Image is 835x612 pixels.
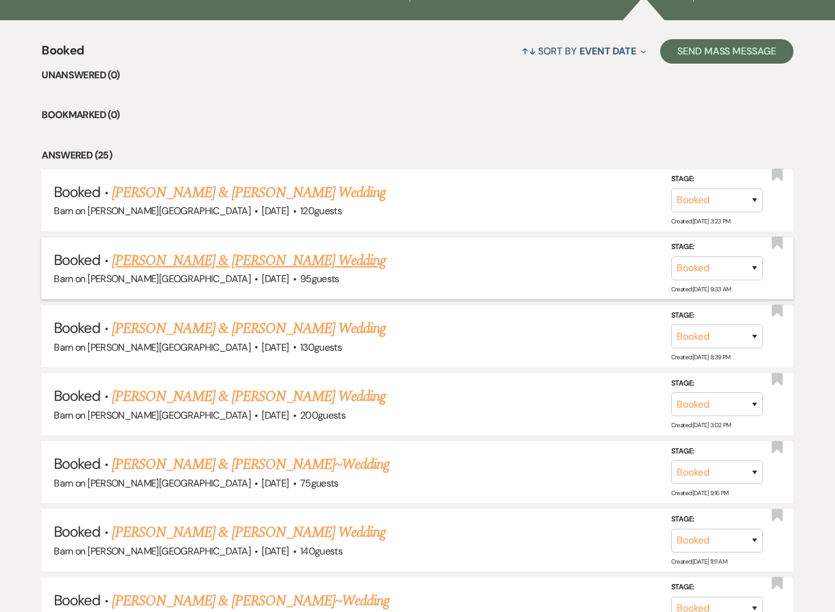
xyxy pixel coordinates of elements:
span: Barn on [PERSON_NAME][GEOGRAPHIC_DATA] [54,545,251,558]
span: [DATE] [262,272,289,285]
a: [PERSON_NAME] & [PERSON_NAME] Wedding [112,318,386,340]
span: Created: [DATE] 9:33 AM [671,285,731,293]
span: 95 guests [300,272,339,285]
span: Created: [DATE] 9:16 PM [671,489,729,497]
span: Barn on [PERSON_NAME][GEOGRAPHIC_DATA] [54,204,251,217]
label: Stage: [671,581,763,594]
li: Answered (25) [42,147,793,163]
a: [PERSON_NAME] & [PERSON_NAME] Wedding [112,386,386,408]
span: Booked [54,250,100,269]
a: [PERSON_NAME] & [PERSON_NAME] Wedding [112,250,386,272]
span: 130 guests [300,341,342,354]
a: [PERSON_NAME] & [PERSON_NAME]~Wedding [112,453,389,476]
span: Barn on [PERSON_NAME][GEOGRAPHIC_DATA] [54,477,251,490]
span: Booked [54,318,100,337]
span: Barn on [PERSON_NAME][GEOGRAPHIC_DATA] [54,341,251,354]
span: [DATE] [262,409,289,422]
label: Stage: [671,377,763,390]
label: Stage: [671,445,763,458]
span: ↑↓ [521,45,536,58]
span: Booked [54,454,100,473]
label: Stage: [671,173,763,186]
label: Stage: [671,241,763,254]
button: Sort By Event Date [517,35,651,67]
span: Booked [42,41,84,67]
span: 140 guests [300,545,342,558]
span: Created: [DATE] 11:11 AM [671,558,727,565]
a: [PERSON_NAME] & [PERSON_NAME] Wedding [112,182,386,204]
span: [DATE] [262,341,289,354]
span: Booked [54,386,100,405]
li: Bookmarked (0) [42,107,793,123]
span: Barn on [PERSON_NAME][GEOGRAPHIC_DATA] [54,272,251,285]
a: [PERSON_NAME] & [PERSON_NAME]~Wedding [112,590,389,612]
button: Send Mass Message [660,39,793,64]
span: [DATE] [262,545,289,558]
span: Event Date [579,45,636,58]
span: Created: [DATE] 8:39 PM [671,353,730,361]
span: Created: [DATE] 3:23 PM [671,217,730,225]
label: Stage: [671,308,763,322]
span: Booked [54,522,100,541]
span: [DATE] [262,477,289,490]
label: Stage: [671,513,763,526]
li: Unanswered (0) [42,67,793,83]
span: 120 guests [300,204,342,217]
span: Barn on [PERSON_NAME][GEOGRAPHIC_DATA] [54,409,251,422]
span: 200 guests [300,409,345,422]
span: Booked [54,182,100,201]
span: Created: [DATE] 3:02 PM [671,421,731,429]
span: [DATE] [262,204,289,217]
span: Booked [54,591,100,610]
a: [PERSON_NAME] & [PERSON_NAME] Wedding [112,521,386,543]
span: 75 guests [300,477,339,490]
